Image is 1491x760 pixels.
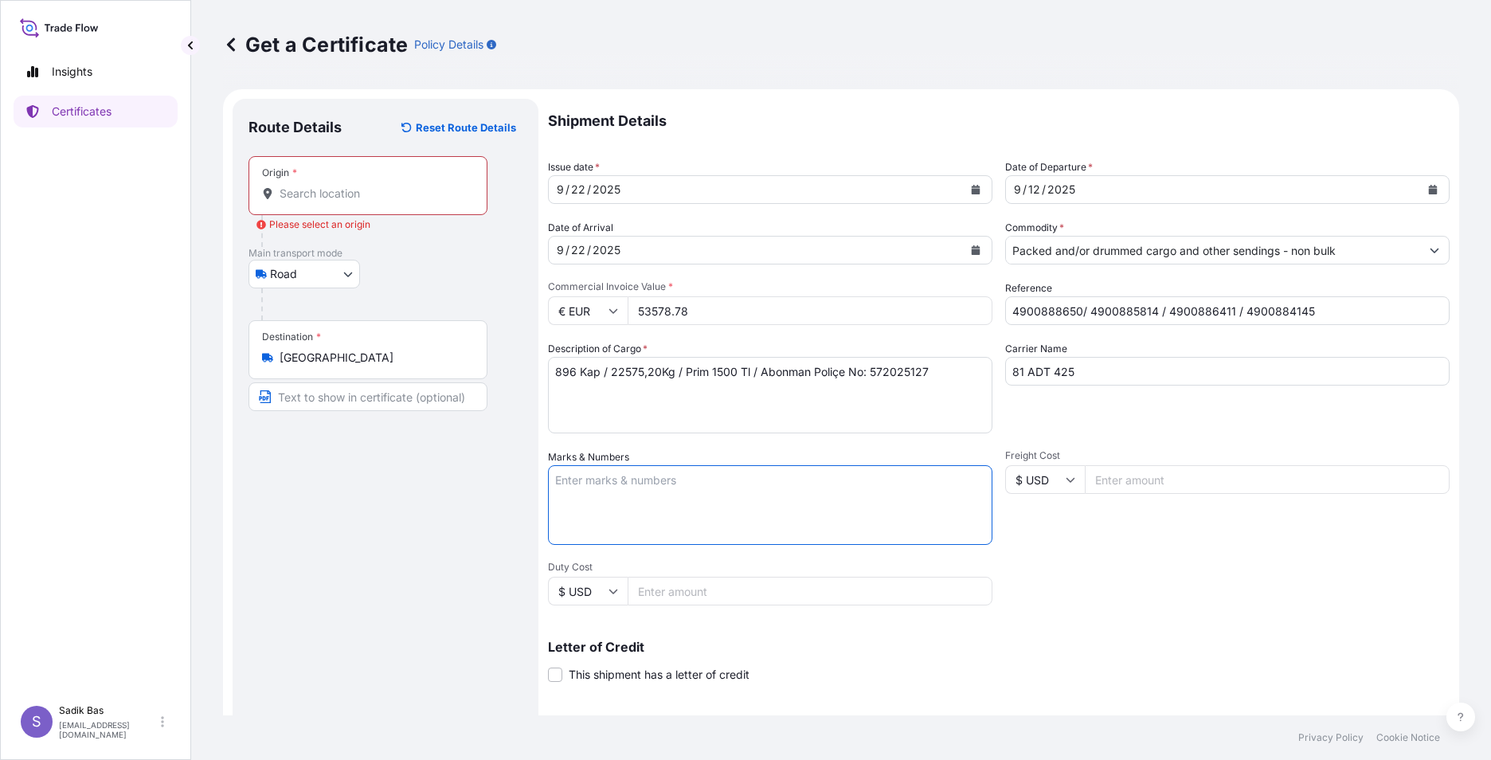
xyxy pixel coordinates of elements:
p: [EMAIL_ADDRESS][DOMAIN_NAME] [59,720,158,739]
span: Issue date [548,159,600,175]
div: / [565,241,569,260]
input: Enter name [1005,357,1450,386]
label: Marks & Numbers [548,449,629,465]
div: year, [591,241,622,260]
div: day, [569,241,587,260]
input: Destination [280,350,468,366]
div: / [565,180,569,199]
p: Reset Route Details [416,119,516,135]
span: S [32,714,41,730]
div: month, [555,241,565,260]
button: Reset Route Details [393,115,522,140]
button: Show suggestions [1420,236,1449,264]
span: Date of Arrival [548,220,613,236]
a: Insights [14,56,178,88]
span: Road [270,266,297,282]
label: Carrier Name [1005,341,1067,357]
div: year, [1046,180,1077,199]
a: Privacy Policy [1298,731,1364,744]
div: Origin [262,166,297,179]
button: Calendar [963,177,988,202]
span: Freight Cost [1005,449,1450,462]
p: Insights [52,64,92,80]
p: Letter of Credit [548,641,1450,653]
div: / [1042,180,1046,199]
label: Description of Cargo [548,341,648,357]
span: This shipment has a letter of credit [569,667,749,683]
a: Certificates [14,96,178,127]
div: month, [1012,180,1023,199]
input: Enter amount [628,296,992,325]
div: year, [591,180,622,199]
p: Get a Certificate [223,32,408,57]
p: Policy Details [414,37,483,53]
p: Route Details [248,118,342,137]
span: Commercial Invoice Value [548,280,992,293]
div: / [587,180,591,199]
input: Enter booking reference [1005,296,1450,325]
p: Certificates [52,104,112,119]
input: Type to search commodity [1006,236,1420,264]
span: Date of Departure [1005,159,1093,175]
p: Sadik Bas [59,704,158,717]
label: Reference [1005,280,1052,296]
button: Calendar [963,237,988,263]
button: Select transport [248,260,360,288]
button: Calendar [1420,177,1446,202]
div: day, [569,180,587,199]
p: Main transport mode [248,247,522,260]
div: day, [1027,180,1042,199]
a: Cookie Notice [1376,731,1440,744]
label: Commodity [1005,220,1064,236]
div: month, [555,180,565,199]
input: Enter amount [1085,465,1450,494]
div: / [1023,180,1027,199]
div: Please select an origin [256,217,370,233]
div: / [587,241,591,260]
input: Origin [280,186,468,202]
input: Enter amount [628,577,992,605]
p: Shipment Details [548,99,1450,143]
span: Duty Cost [548,561,992,574]
input: Text to appear on certificate [248,382,487,411]
div: Destination [262,331,321,343]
